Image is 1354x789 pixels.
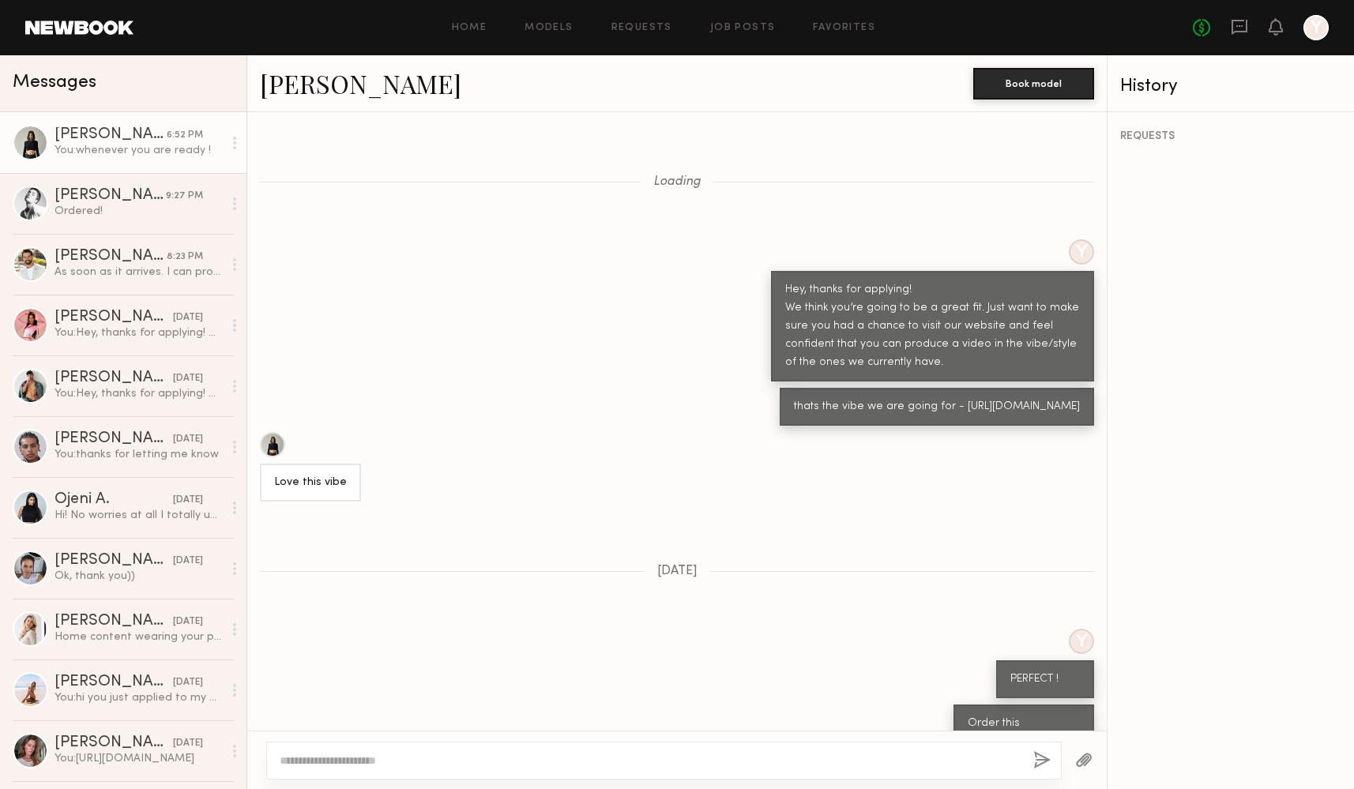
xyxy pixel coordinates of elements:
div: [DATE] [173,554,203,569]
div: Hey, thanks for applying! We think you’re going to be a great fit. Just want to make sure you had... [785,281,1080,372]
div: [DATE] [173,675,203,690]
a: Models [525,23,573,33]
div: You: [URL][DOMAIN_NAME] [55,751,223,766]
div: 6:52 PM [167,128,203,143]
a: Job Posts [710,23,776,33]
div: You: whenever you are ready ! [55,143,223,158]
a: Home [452,23,487,33]
div: Home content wearing your product UGC style [55,629,223,644]
div: [PERSON_NAME] [55,431,173,447]
div: [PERSON_NAME] [55,553,173,569]
div: You: thanks for letting me know [55,447,223,462]
a: Requests [611,23,672,33]
div: Ordered! [55,204,223,219]
div: thats the vibe we are going for - [URL][DOMAIN_NAME] [794,398,1080,416]
div: 9:27 PM [166,189,203,204]
div: 8:23 PM [167,250,203,265]
div: [PERSON_NAME] [55,370,173,386]
div: As soon as it arrives. I can probably be done by [DATE]/[DATE] [55,265,223,280]
div: You: Hey, thanks for applying! We think you’re going to be a great fit. Just want to make sure yo... [55,386,223,401]
div: Hi! No worries at all I totally understand :) yes I’m still open to working together! [55,508,223,523]
div: Love this vibe [274,474,347,492]
span: Messages [13,73,96,92]
a: Book model [973,76,1094,89]
div: [PERSON_NAME] [55,674,173,690]
div: [PERSON_NAME] [55,127,167,143]
a: Favorites [813,23,875,33]
div: [PERSON_NAME] [55,614,173,629]
div: [DATE] [173,432,203,447]
div: [DATE] [173,736,203,751]
div: You: hi you just applied to my post once more [55,690,223,705]
div: [DATE] [173,493,203,508]
div: [PERSON_NAME] [55,310,173,325]
div: [DATE] [173,310,203,325]
div: [PERSON_NAME] [55,188,166,204]
div: [PERSON_NAME] [55,249,167,265]
div: [PERSON_NAME] [55,735,173,751]
a: Y [1303,15,1329,40]
div: REQUESTS [1120,131,1341,142]
a: [PERSON_NAME] [260,66,461,100]
div: Order this [URL][DOMAIN_NAME] [968,715,1080,751]
div: History [1120,77,1341,96]
div: Ok, thank you)) [55,569,223,584]
div: Ojeni A. [55,492,173,508]
div: [DATE] [173,614,203,629]
span: [DATE] [657,565,698,578]
div: You: Hey, thanks for applying! We think you’re going to be a great fit. Just want to make sure yo... [55,325,223,340]
button: Book model [973,68,1094,100]
div: [DATE] [173,371,203,386]
span: Loading [653,175,701,189]
div: PERFECT ! [1010,671,1080,689]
